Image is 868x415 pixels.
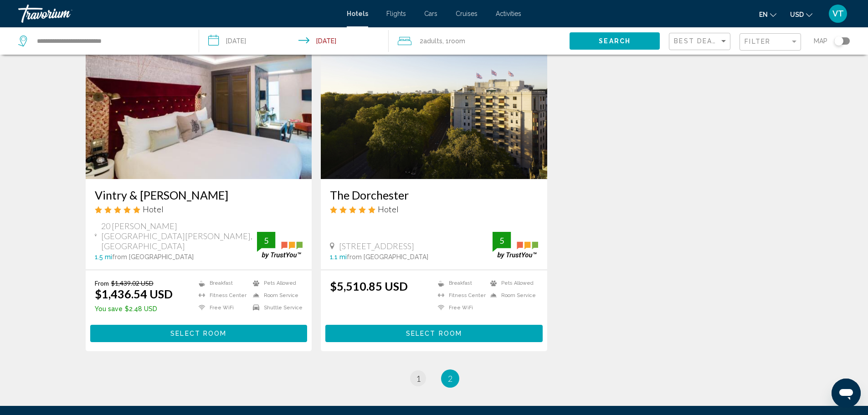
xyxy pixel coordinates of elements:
a: Cars [424,10,437,17]
span: 20 [PERSON_NAME][GEOGRAPHIC_DATA][PERSON_NAME], [GEOGRAPHIC_DATA] [101,221,257,251]
a: Flights [386,10,406,17]
span: VT [832,9,844,18]
div: 5 star Hotel [95,204,303,214]
a: The Dorchester [330,188,538,202]
a: Vintry & [PERSON_NAME] [95,188,303,202]
mat-select: Sort by [674,38,728,46]
span: [STREET_ADDRESS] [339,241,414,251]
del: $1,439.02 USD [111,279,154,287]
button: Travelers: 2 adults, 0 children [389,27,570,55]
span: Adults [423,37,442,45]
span: 2 [448,374,452,384]
button: Check-in date: Dec 21, 2025 Check-out date: Dec 25, 2025 [199,27,389,55]
a: Hotels [347,10,368,17]
span: from [GEOGRAPHIC_DATA] [112,253,194,261]
li: Fitness Center [194,292,248,299]
span: 1.1 mi [330,253,347,261]
span: 1 [416,374,421,384]
span: en [759,11,768,18]
li: Breakfast [433,279,486,287]
ul: Pagination [86,369,783,388]
button: Search [570,32,660,49]
span: Best Deals [674,37,722,45]
span: Hotel [143,204,164,214]
ins: $5,510.85 USD [330,279,408,293]
li: Pets Allowed [486,279,538,287]
button: Change language [759,8,776,21]
div: 5 [493,235,511,246]
span: 2 [420,35,442,47]
button: Select Room [325,325,543,342]
img: trustyou-badge.svg [257,232,303,259]
button: Select Room [90,325,308,342]
button: Change currency [790,8,812,21]
li: Breakfast [194,279,248,287]
span: , 1 [442,35,465,47]
span: 1.5 mi [95,253,112,261]
a: Select Room [90,327,308,337]
li: Free WiFi [194,304,248,312]
a: Cruises [456,10,478,17]
img: trustyou-badge.svg [493,232,538,259]
li: Room Service [486,292,538,299]
a: Select Room [325,327,543,337]
span: Select Room [170,330,226,338]
iframe: Button to launch messaging window [832,379,861,408]
span: Select Room [406,330,462,338]
a: Activities [496,10,521,17]
li: Fitness Center [433,292,486,299]
span: from [GEOGRAPHIC_DATA] [347,253,428,261]
li: Shuttle Service [248,304,303,312]
span: From [95,279,109,287]
div: 5 [257,235,275,246]
span: Map [814,35,827,47]
span: Search [599,38,631,45]
li: Pets Allowed [248,279,303,287]
span: Hotel [378,204,399,214]
button: Filter [740,33,801,51]
ins: $1,436.54 USD [95,287,173,301]
img: Hotel image [86,33,312,179]
a: Travorium [18,5,338,23]
button: Toggle map [827,37,850,45]
span: Filter [745,38,770,45]
span: You save [95,305,123,313]
span: Room [449,37,465,45]
li: Free WiFi [433,304,486,312]
li: Room Service [248,292,303,299]
div: 5 star Hotel [330,204,538,214]
span: USD [790,11,804,18]
button: User Menu [826,4,850,23]
p: $2.48 USD [95,305,173,313]
img: Hotel image [321,33,547,179]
